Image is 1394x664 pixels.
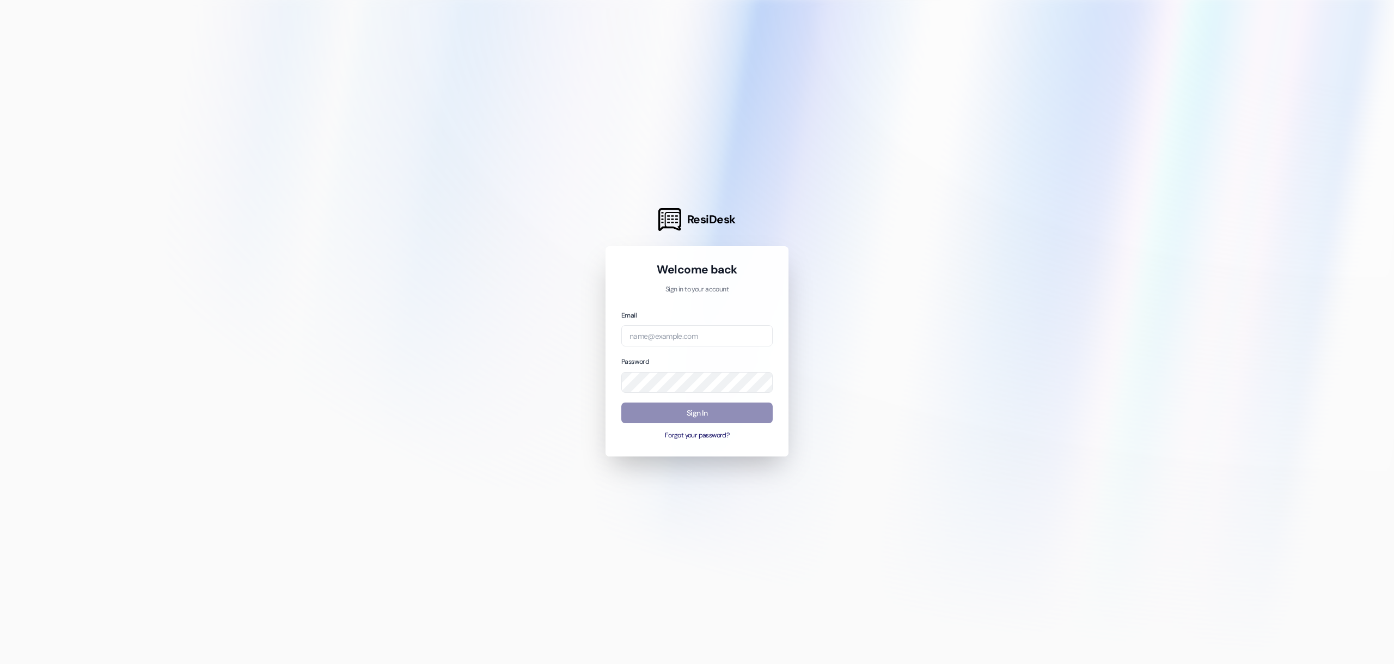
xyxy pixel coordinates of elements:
label: Password [621,357,649,366]
h1: Welcome back [621,262,773,277]
img: ResiDesk Logo [658,208,681,231]
span: ResiDesk [687,212,736,227]
button: Sign In [621,403,773,424]
label: Email [621,311,637,320]
p: Sign in to your account [621,285,773,295]
input: name@example.com [621,325,773,346]
button: Forgot your password? [621,431,773,441]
